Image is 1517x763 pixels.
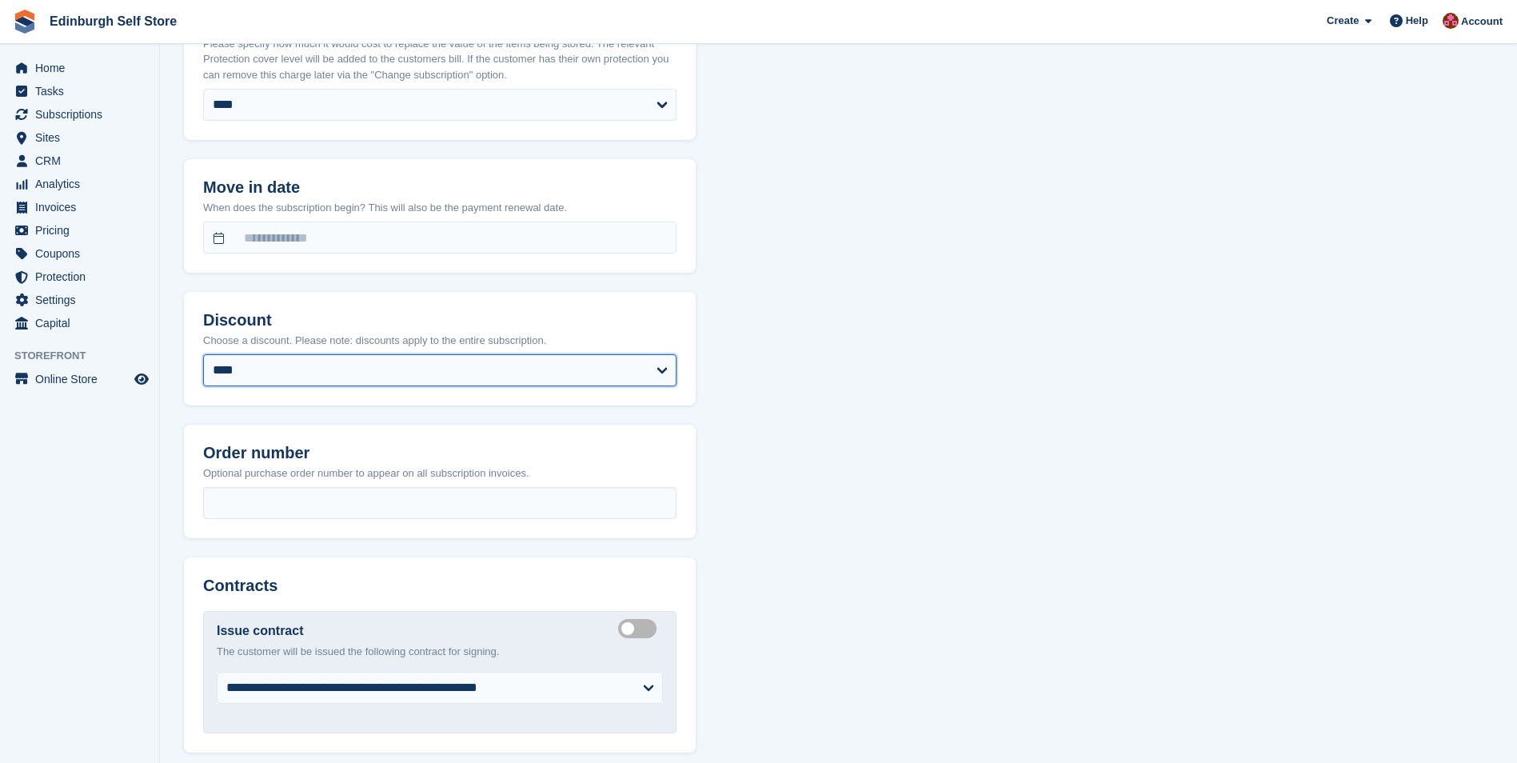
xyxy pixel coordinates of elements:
[35,368,131,390] span: Online Store
[8,289,151,311] a: menu
[132,370,151,389] a: Preview store
[203,444,677,462] h2: Order number
[8,196,151,218] a: menu
[1406,13,1428,29] span: Help
[8,80,151,102] a: menu
[217,621,303,641] label: Issue contract
[203,577,677,595] h2: Contracts
[618,628,663,630] label: Create integrated contract
[35,126,131,149] span: Sites
[203,36,677,83] p: Please specify how much it would cost to replace the value of the items being stored. The relevan...
[35,242,131,265] span: Coupons
[203,311,677,330] h2: Discount
[8,173,151,195] a: menu
[217,644,663,660] p: The customer will be issued the following contract for signing.
[35,150,131,172] span: CRM
[8,312,151,334] a: menu
[1327,13,1359,29] span: Create
[35,266,131,288] span: Protection
[8,57,151,79] a: menu
[35,289,131,311] span: Settings
[8,219,151,242] a: menu
[8,242,151,265] a: menu
[35,196,131,218] span: Invoices
[35,219,131,242] span: Pricing
[8,150,151,172] a: menu
[35,103,131,126] span: Subscriptions
[1461,14,1503,30] span: Account
[35,80,131,102] span: Tasks
[8,368,151,390] a: menu
[203,200,677,216] p: When does the subscription begin? This will also be the payment renewal date.
[35,173,131,195] span: Analytics
[203,178,677,197] h2: Move in date
[13,10,37,34] img: stora-icon-8386f47178a22dfd0bd8f6a31ec36ba5ce8667c1dd55bd0f319d3a0aa187defe.svg
[1443,13,1459,29] img: Lucy Michalec
[35,312,131,334] span: Capital
[8,103,151,126] a: menu
[8,266,151,288] a: menu
[14,348,159,364] span: Storefront
[35,57,131,79] span: Home
[203,465,677,481] p: Optional purchase order number to appear on all subscription invoices.
[43,8,183,34] a: Edinburgh Self Store
[203,333,677,349] p: Choose a discount. Please note: discounts apply to the entire subscription.
[8,126,151,149] a: menu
